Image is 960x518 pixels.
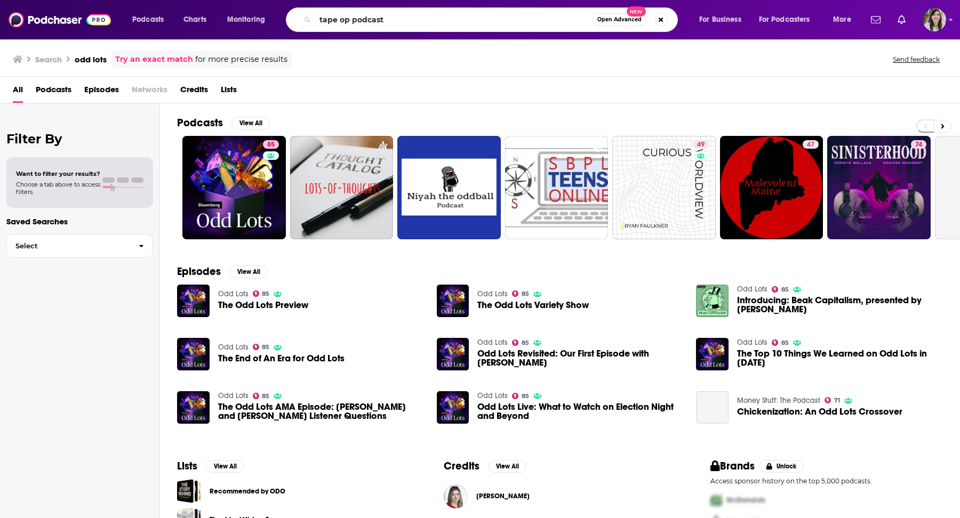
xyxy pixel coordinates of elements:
[772,339,789,346] a: 85
[597,17,642,22] span: Open Advanced
[177,265,268,278] a: EpisodesView All
[477,289,508,298] a: Odd Lots
[720,136,823,239] a: 47
[476,492,530,500] span: [PERSON_NAME]
[923,8,946,31] img: User Profile
[132,81,167,103] span: Networks
[803,140,819,149] a: 47
[177,285,210,317] img: The Odd Lots Preview
[267,140,275,150] span: 85
[710,477,943,485] p: Access sponsor history on the top 5,000 podcasts.
[115,53,193,66] a: Try an exact match
[437,338,469,370] img: Odd Lots Revisited: Our First Episode with Tom Keene
[218,343,249,352] a: Odd Lots
[75,54,107,64] h3: odd lots
[13,81,23,103] a: All
[220,11,279,28] button: open menu
[522,394,529,399] span: 85
[915,140,922,150] span: 74
[737,296,943,314] a: Introducing: Beak Capitalism, presented by Odd Lots
[759,12,810,27] span: For Podcasters
[737,407,902,416] a: Chickenization: An Odd Lots Crossover
[195,53,287,66] span: for more precise results
[890,55,943,64] button: Send feedback
[437,285,469,317] img: The Odd Lots Variety Show
[182,136,286,239] a: 85
[253,344,270,350] a: 85
[437,391,469,424] img: Odd Lots Live: What to Watch on Election Night and Beyond
[177,338,210,370] a: The End of An Era for Odd Lots
[781,287,789,292] span: 85
[726,496,765,505] span: McDonalds
[627,6,646,17] span: New
[177,116,270,129] a: PodcastsView All
[262,394,269,399] span: 85
[522,292,529,296] span: 85
[6,234,153,258] button: Select
[697,140,705,150] span: 49
[825,397,840,403] a: 71
[781,341,789,345] span: 85
[253,393,270,399] a: 85
[177,116,223,129] h2: Podcasts
[231,117,270,129] button: View All
[206,460,244,473] button: View All
[177,391,210,424] img: The Odd Lots AMA Episode: Tracy and Joe Answer Listener Questions
[477,301,589,310] a: The Odd Lots Variety Show
[177,479,201,503] a: Recommended by ODO
[477,402,683,420] a: Odd Lots Live: What to Watch on Election Night and Beyond
[444,484,468,508] img: Tracy Alloway
[477,391,508,400] a: Odd Lots
[737,349,943,367] span: The Top 10 Things We Learned on Odd Lots in [DATE]
[593,13,646,26] button: Open AdvancedNew
[772,286,789,293] a: 85
[227,12,265,27] span: Monitoring
[35,54,62,64] h3: Search
[488,460,526,473] button: View All
[6,216,153,226] p: Saved Searches
[229,265,268,278] button: View All
[177,265,221,278] h2: Episodes
[180,81,208,103] a: Credits
[512,393,529,399] a: 85
[699,12,741,27] span: For Business
[693,140,709,149] a: 49
[444,479,676,513] button: Tracy AllowayTracy Alloway
[696,285,729,317] img: Introducing: Beak Capitalism, presented by Odd Lots
[923,8,946,31] span: Logged in as devinandrade
[183,12,206,27] span: Charts
[9,10,111,30] img: Podchaser - Follow, Share and Rate Podcasts
[737,338,767,347] a: Odd Lots
[827,136,931,239] a: 74
[84,81,119,103] a: Episodes
[833,12,851,27] span: More
[7,242,130,249] span: Select
[737,285,767,294] a: Odd Lots
[16,181,100,196] span: Choose a tab above to access filters.
[218,301,308,310] a: The Odd Lots Preview
[696,338,729,370] img: The Top 10 Things We Learned on Odd Lots in 2023
[262,292,269,296] span: 85
[262,345,269,350] span: 85
[737,396,820,405] a: Money Stuff: The Podcast
[477,349,683,367] span: Odd Lots Revisited: Our First Episode with [PERSON_NAME]
[710,459,755,473] h2: Brands
[218,402,424,420] a: The Odd Lots AMA Episode: Tracy and Joe Answer Listener Questions
[522,341,529,345] span: 85
[218,402,424,420] span: The Odd Lots AMA Episode: [PERSON_NAME] and [PERSON_NAME] Listener Questions
[218,289,249,298] a: Odd Lots
[16,170,100,177] span: Want to filter your results?
[893,11,910,29] a: Show notifications dropdown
